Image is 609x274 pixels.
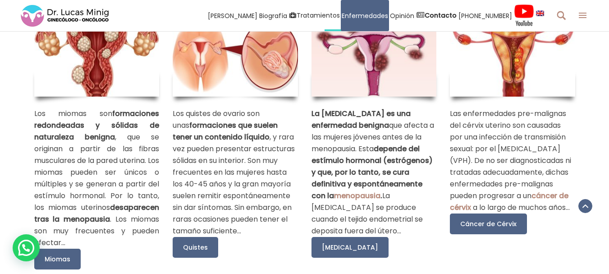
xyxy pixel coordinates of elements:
[450,190,568,213] a: cáncer de cérvix
[297,10,340,21] span: Tratamientos
[173,108,298,237] p: Los quistes de ovario son unas , y rara vez pueden presentar estructuras sólidas en su interior. ...
[460,219,517,228] span: Cáncer de Cérvix
[322,243,378,252] span: [MEDICAL_DATA]
[450,17,575,97] img: Cáncer de Cérvix
[334,190,380,201] a: menopausia
[173,237,218,258] a: Quistes
[342,10,388,21] span: Enfermedades
[311,108,411,130] strong: La [MEDICAL_DATA] es una enfermedad benigna
[34,108,160,142] strong: formaciones redondeadas y sólidas de naturaleza benigna
[536,10,544,16] img: language english
[311,144,433,201] strong: depende del estímulo hormonal (estrógenos) y que, por lo tanto, se cura definitiva y espontáneame...
[311,237,389,258] a: [MEDICAL_DATA]
[311,108,437,237] p: que afecta a las mujeres jóvenes antes de la menopausia. Esta La [MEDICAL_DATA] se produce cuando...
[450,108,575,214] p: Las enfermedades pre-malignas del cérvix uterino son causadas por una infección de transmisión se...
[45,255,70,264] span: Miomas
[514,4,534,27] img: Videos Youtube Ginecología
[450,214,527,234] a: Cáncer de Cérvix
[390,10,414,21] span: Opinión
[34,202,160,224] strong: desaparecen tras la menopausia
[34,249,81,269] a: Miomas
[458,10,512,21] span: [PHONE_NUMBER]
[173,17,298,97] img: Quistes de ovario
[311,17,437,97] img: Endometriosis
[208,10,257,21] span: [PERSON_NAME]
[183,243,208,252] span: Quistes
[425,11,457,20] strong: Contacto
[34,17,160,97] img: Miomas Uterinos
[173,120,278,142] strong: formaciones que suelen tener un contenido líquido
[34,108,160,249] p: Los miomas son , que se originan a partir de las fibras musculares de la pared uterina. Los mioma...
[259,10,287,21] span: Biografía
